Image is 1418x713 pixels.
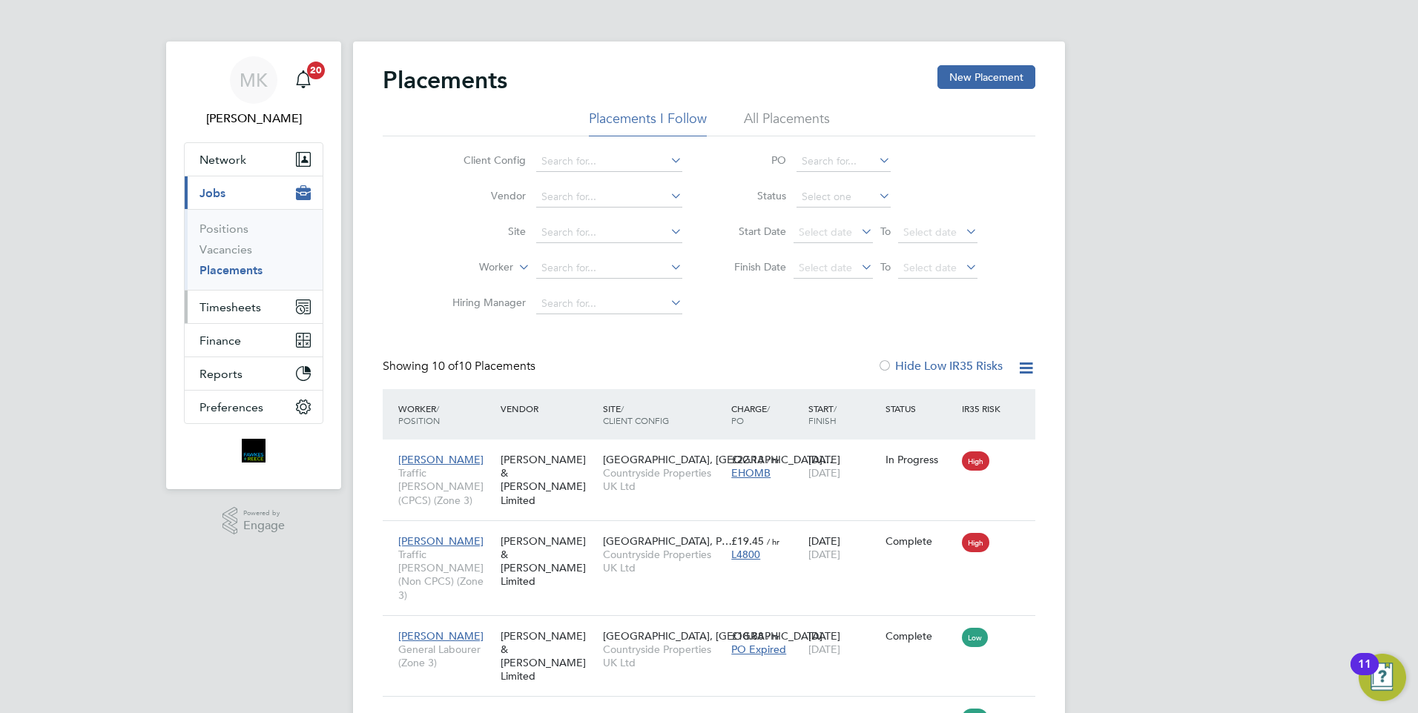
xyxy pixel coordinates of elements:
span: / hr [767,631,779,642]
span: Engage [243,520,285,532]
a: [PERSON_NAME]Traffic [PERSON_NAME] (CPCS) (Zone 3)[PERSON_NAME] & [PERSON_NAME] Limited[GEOGRAPHI... [395,445,1035,457]
span: To [876,222,895,241]
label: Status [719,189,786,202]
a: 20 [288,56,318,104]
a: Powered byEngage [222,507,286,535]
label: PO [719,153,786,167]
div: [DATE] [805,622,882,663]
span: PO Expired [731,643,786,656]
div: Start [805,395,882,434]
span: [PERSON_NAME] [398,534,484,548]
span: 10 of [432,359,458,374]
label: Start Date [719,225,786,238]
span: [DATE] [808,548,840,561]
span: £19.45 [731,534,764,548]
div: Charge [728,395,805,434]
label: Vendor [441,189,526,202]
span: [GEOGRAPHIC_DATA], [GEOGRAPHIC_DATA]… [603,453,833,466]
span: Traffic [PERSON_NAME] (CPCS) (Zone 3) [398,466,493,507]
span: / hr [767,454,779,465]
img: bromak-logo-retina.png [242,439,266,462]
span: Select date [799,225,852,239]
a: Placements [199,263,263,277]
span: / Position [398,402,440,426]
div: Site [599,395,728,434]
span: Low [962,628,988,647]
span: Mary Kuchina [184,110,323,127]
button: Reports [185,357,323,390]
label: Finish Date [719,260,786,273]
input: Search for... [536,294,682,314]
span: MK [240,70,268,90]
span: Select date [903,261,957,274]
a: MK[PERSON_NAME] [184,56,323,127]
button: Jobs [185,176,323,209]
div: Jobs [185,209,323,290]
span: Select date [799,261,852,274]
span: Reports [199,367,243,381]
div: Status [882,395,959,422]
span: [PERSON_NAME] [398,629,484,643]
div: IR35 Risk [958,395,1009,422]
div: In Progress [886,453,955,466]
span: Countryside Properties UK Ltd [603,548,724,574]
span: £18.88 [731,629,764,643]
span: General Labourer (Zone 3) [398,643,493,669]
div: [PERSON_NAME] & [PERSON_NAME] Limited [497,527,599,596]
span: [DATE] [808,643,840,656]
span: Finance [199,334,241,348]
div: [DATE] [805,527,882,568]
span: L4800 [731,548,760,561]
button: New Placement [937,65,1035,89]
input: Select one [797,187,891,208]
span: / PO [731,402,770,426]
a: [PERSON_NAME]Traffic [PERSON_NAME] (Non CPCS) (Zone 3)[PERSON_NAME] & [PERSON_NAME] Limited[GEOGR... [395,526,1035,539]
button: Finance [185,324,323,356]
li: All Placements [744,110,830,136]
a: Go to home page [184,439,323,462]
div: [DATE] [805,445,882,487]
button: Timesheets [185,291,323,323]
span: Countryside Properties UK Ltd [603,643,724,669]
span: High [962,533,989,552]
span: To [876,257,895,276]
span: Jobs [199,186,225,200]
span: Powered by [243,507,285,520]
span: 20 [307,62,325,79]
span: Preferences [199,400,263,414]
span: / Finish [808,402,837,426]
span: / Client Config [603,402,669,426]
span: EHOMB [731,466,771,480]
input: Search for... [536,151,682,172]
input: Search for... [536,187,682,208]
span: / hr [767,536,779,547]
span: [PERSON_NAME] [398,453,484,466]
li: Placements I Follow [589,110,707,136]
span: Select date [903,225,957,239]
a: [PERSON_NAME]General Labourer (Zone 3)[PERSON_NAME] & [PERSON_NAME] Limited[GEOGRAPHIC_DATA], [GE... [395,621,1035,634]
input: Search for... [797,151,891,172]
div: Showing [383,359,538,374]
div: [PERSON_NAME] & [PERSON_NAME] Limited [497,622,599,691]
span: 10 Placements [432,359,535,374]
label: Hide Low IR35 Risks [877,359,1003,374]
a: Positions [199,222,248,236]
button: Open Resource Center, 11 new notifications [1359,654,1406,701]
span: Traffic [PERSON_NAME] (Non CPCS) (Zone 3) [398,548,493,602]
span: High [962,451,989,471]
label: Site [441,225,526,238]
input: Search for... [536,222,682,243]
div: Complete [886,534,955,548]
button: Network [185,143,323,176]
span: Timesheets [199,300,261,314]
span: £22.13 [731,453,764,466]
span: Countryside Properties UK Ltd [603,466,724,493]
span: [DATE] [808,466,840,480]
label: Hiring Manager [441,296,526,309]
span: [GEOGRAPHIC_DATA], P… [603,534,732,548]
div: Worker [395,395,497,434]
a: Vacancies [199,242,252,256]
nav: Main navigation [166,42,341,489]
div: Vendor [497,395,599,422]
div: [PERSON_NAME] & [PERSON_NAME] Limited [497,445,599,514]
